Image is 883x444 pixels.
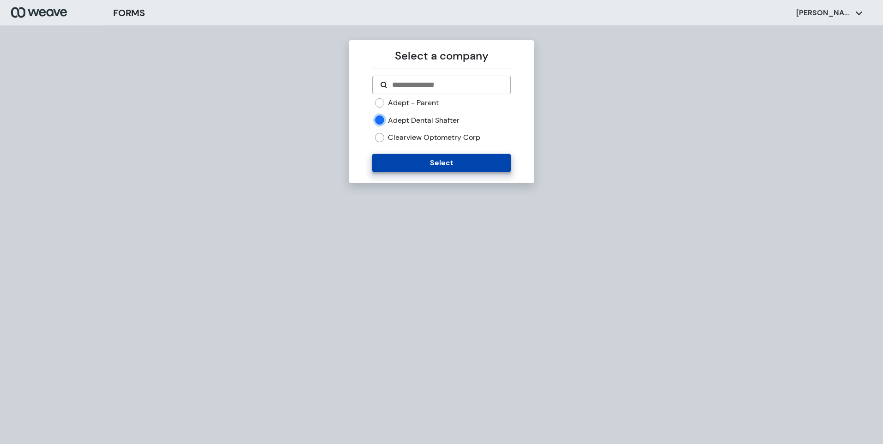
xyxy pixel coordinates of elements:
p: Select a company [372,48,510,64]
label: Adept - Parent [388,98,439,108]
label: Clearview Optometry Corp [388,132,480,143]
input: Search [391,79,502,90]
label: Adept Dental Shafter [388,115,460,126]
p: [PERSON_NAME] [796,8,852,18]
h3: FORMS [113,6,145,20]
button: Select [372,154,510,172]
